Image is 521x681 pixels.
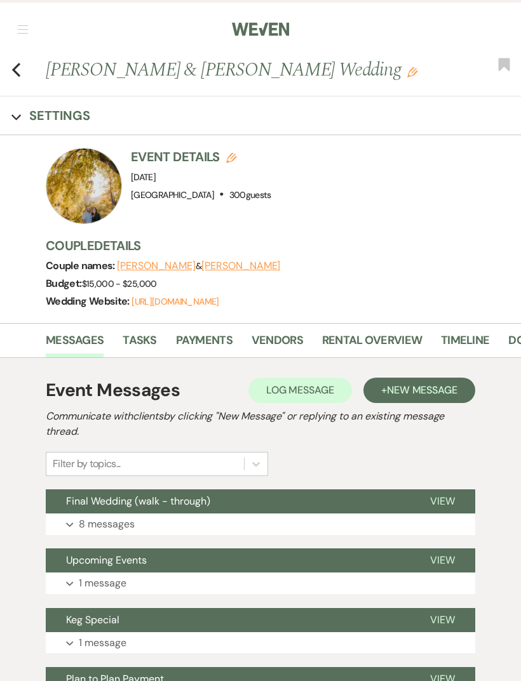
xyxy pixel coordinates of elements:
span: [GEOGRAPHIC_DATA] [131,189,214,201]
button: View [410,489,475,513]
span: View [430,553,455,567]
button: Upcoming Events [46,548,410,572]
span: & [117,260,280,272]
h1: Event Messages [46,377,180,404]
a: Payments [176,331,233,357]
h3: Couple Details [46,237,508,255]
span: View [430,613,455,626]
span: Keg Special [66,613,119,626]
h3: Event Details [131,148,271,166]
span: Upcoming Events [66,553,147,567]
button: View [410,548,475,572]
button: Keg Special [46,608,410,632]
span: Budget: [46,277,82,290]
span: New Message [387,383,457,397]
a: Messages [46,331,104,357]
span: Couple names: [46,259,117,272]
h2: Communicate with clients by clicking "New Message" or replying to an existing message thread. [46,409,475,439]
button: 8 messages [46,513,475,535]
h1: [PERSON_NAME] & [PERSON_NAME] Wedding [46,56,421,83]
a: [URL][DOMAIN_NAME] [132,296,219,307]
button: [PERSON_NAME] [201,261,280,271]
button: Edit [407,66,417,77]
span: Final Wedding (walk - through) [66,494,210,508]
span: Log Message [266,383,334,397]
span: [DATE] [131,171,156,183]
a: Vendors [252,331,303,357]
a: Timeline [441,331,489,357]
img: Weven Logo [232,16,289,43]
a: Rental Overview [322,331,422,357]
button: Final Wedding (walk - through) [46,489,410,513]
button: +New Message [363,378,475,403]
p: 8 messages [79,516,135,532]
span: View [430,494,455,508]
span: Wedding Website: [46,294,132,308]
button: 1 message [46,572,475,594]
h3: Settings [29,107,90,124]
button: View [410,608,475,632]
button: Settings [11,107,90,124]
span: $15,000 - $25,000 [82,278,157,289]
p: 1 message [79,635,126,651]
button: Log Message [248,378,352,403]
span: 300 guests [229,189,271,201]
button: 1 message [46,632,475,654]
button: [PERSON_NAME] [117,261,196,271]
p: 1 message [79,575,126,592]
div: Filter by topics... [53,456,121,472]
a: Tasks [123,331,156,357]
